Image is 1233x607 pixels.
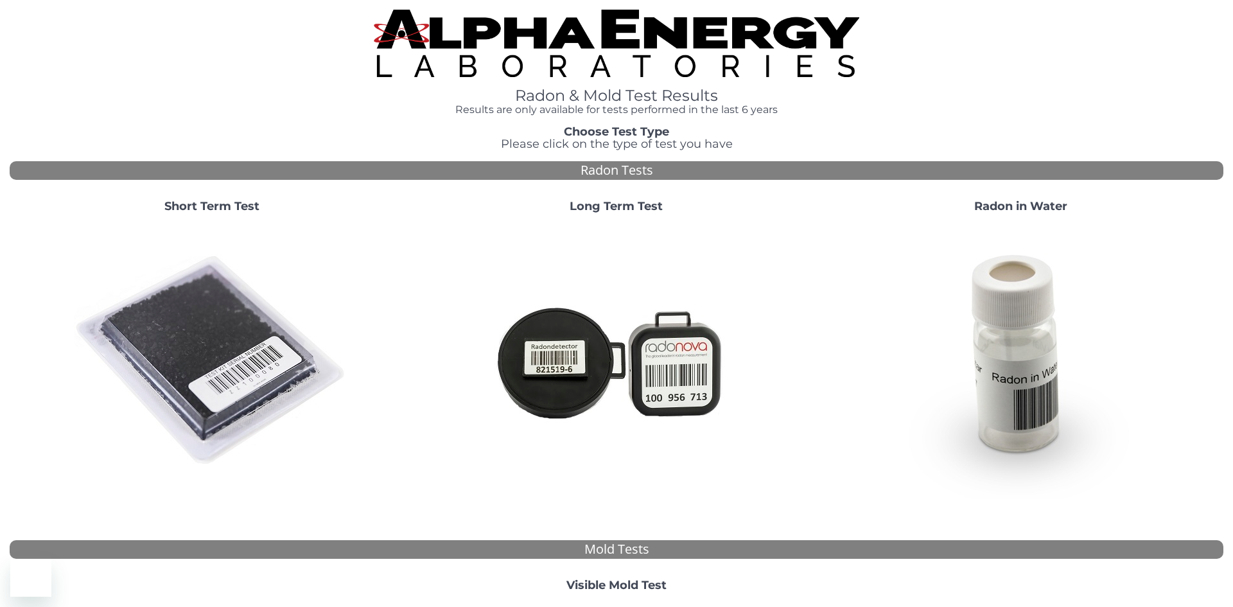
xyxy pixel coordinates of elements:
iframe: Button to launch messaging window [10,556,51,597]
img: ShortTerm.jpg [74,223,350,499]
strong: Choose Test Type [564,125,669,139]
strong: Radon in Water [974,199,1067,213]
img: TightCrop.jpg [374,10,859,77]
h1: Radon & Mold Test Results [374,87,859,104]
img: Radtrak2vsRadtrak3.jpg [478,223,755,499]
strong: Visible Mold Test [566,578,667,592]
div: Mold Tests [10,540,1223,559]
strong: Long Term Test [570,199,663,213]
h4: Results are only available for tests performed in the last 6 years [374,104,859,116]
span: Please click on the type of test you have [501,137,733,151]
strong: Short Term Test [164,199,259,213]
img: RadoninWater.jpg [883,223,1159,499]
div: Radon Tests [10,161,1223,180]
